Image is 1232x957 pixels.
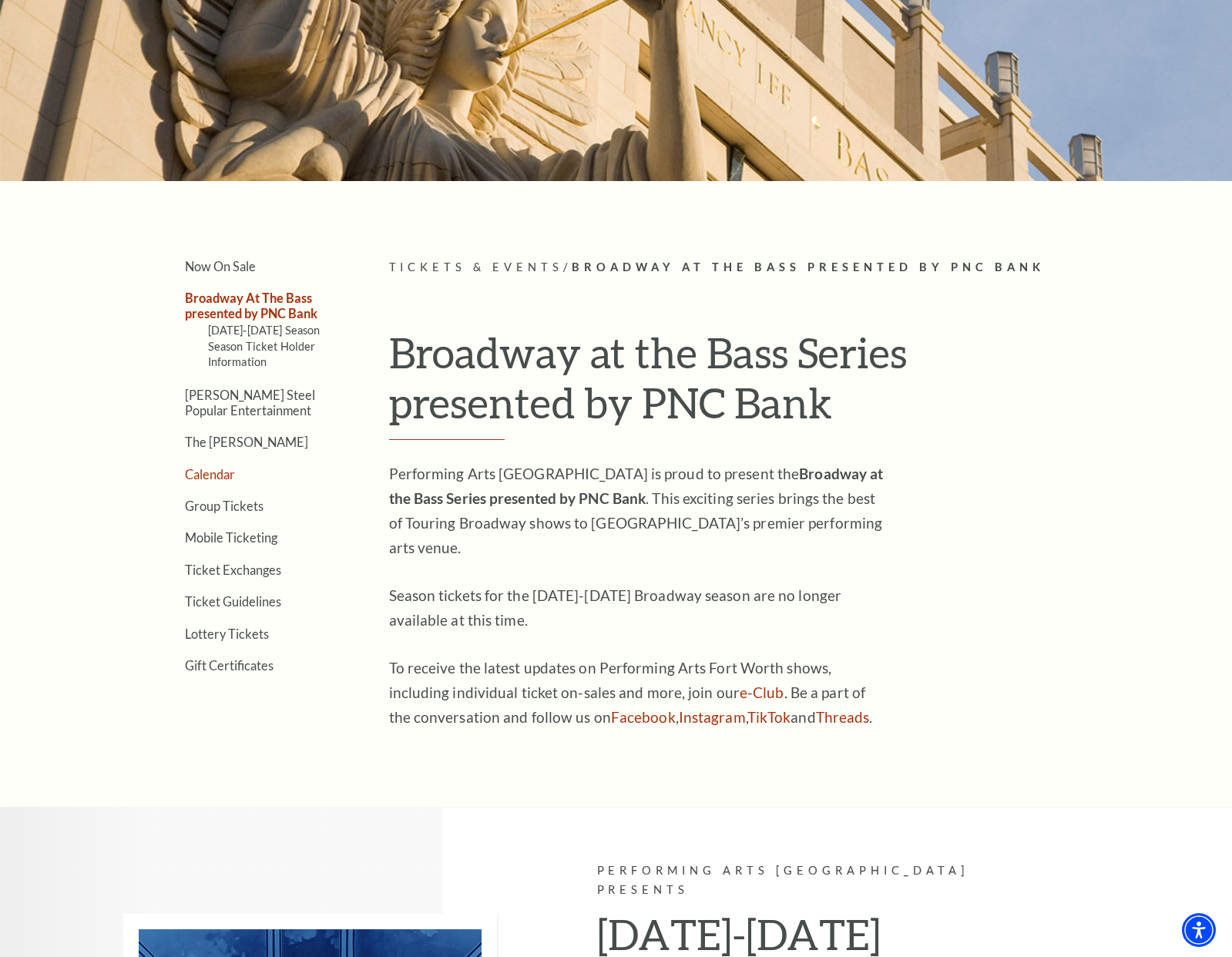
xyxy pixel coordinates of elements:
a: TikTok - open in a new tab [747,708,791,726]
p: To receive the latest updates on Performing Arts Fort Worth shows, including individual ticket on... [389,656,890,730]
a: e-Club [740,683,784,701]
a: Broadway At The Bass presented by PNC Bank [185,290,317,320]
a: Instagram - open in a new tab [679,708,746,726]
a: Ticket Guidelines [185,594,281,609]
a: Group Tickets [185,499,264,513]
a: Mobile Ticketing [185,530,277,545]
span: Tickets & Events [389,260,564,274]
a: Threads - open in a new tab [816,708,870,726]
div: Accessibility Menu [1182,913,1216,947]
a: Ticket Exchanges [185,562,281,577]
a: [DATE]-[DATE] Season [208,324,321,337]
p: Performing Arts [GEOGRAPHIC_DATA] is proud to present the . This exciting series brings the best ... [389,462,890,560]
p: / [389,258,1094,277]
a: [PERSON_NAME] Steel Popular Entertainment [185,388,315,417]
a: The [PERSON_NAME] [185,435,308,449]
span: Broadway At The Bass presented by PNC Bank [572,260,1045,274]
p: Season tickets for the [DATE]-[DATE] Broadway season are no longer available at this time. [389,583,890,633]
a: Calendar [185,467,235,482]
a: Lottery Tickets [185,626,269,641]
p: Performing Arts [GEOGRAPHIC_DATA] Presents [597,861,1009,900]
a: Now On Sale [185,259,256,274]
h1: Broadway at the Bass Series presented by PNC Bank [389,327,1094,441]
a: Season Ticket Holder Information [208,340,316,368]
a: Gift Certificates [185,658,274,673]
a: Facebook - open in a new tab [611,708,676,726]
